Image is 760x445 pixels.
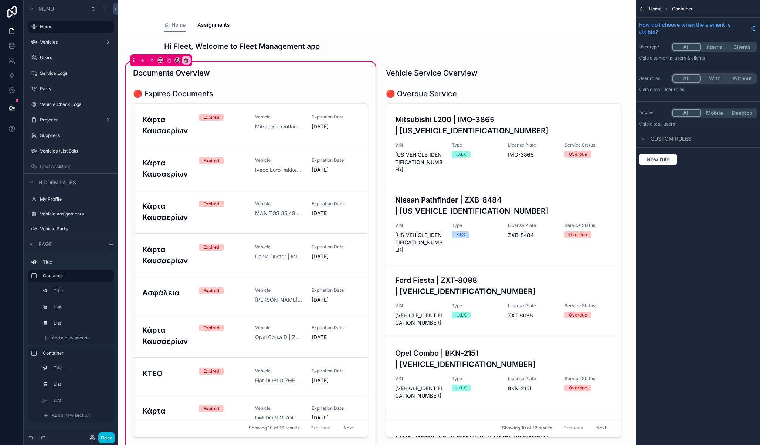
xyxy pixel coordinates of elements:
[43,350,108,356] label: Container
[658,121,675,127] span: all users
[40,164,109,170] label: Chat Assistant
[639,154,678,165] button: New rule
[728,43,756,51] button: Clients
[728,109,756,117] button: Desktop
[649,6,662,12] span: Home
[728,74,756,83] button: Without
[672,6,693,12] span: Container
[38,5,54,13] span: Menu
[54,288,106,294] label: Title
[52,412,90,418] span: Add a new section
[651,135,691,143] span: Custom rules
[43,259,108,265] label: Title
[40,101,109,107] label: Vehicle Check Logs
[52,335,90,341] span: Add a new section
[249,425,299,431] span: Showing 10 of 16 results
[639,55,757,61] p: Visible to
[54,381,106,387] label: List
[639,87,757,93] p: Visible to
[639,21,757,36] a: How do I choose when the element is visible?
[639,21,748,36] span: How do I choose when the element is visible?
[591,422,612,434] button: Next
[639,110,668,116] label: Device
[38,241,52,248] span: Page
[40,117,99,123] label: Projects
[40,133,109,138] label: Suppliers
[338,422,359,434] button: Next
[40,226,109,232] label: Vehicle Parts
[639,121,757,127] p: Visible to
[164,18,186,32] a: Home
[701,43,729,51] button: Internal
[40,196,109,202] label: My Profile
[658,87,684,92] span: All user roles
[43,273,108,279] label: Container
[54,365,106,371] label: Title
[98,432,115,443] button: Done
[40,55,109,61] label: Users
[197,21,230,29] span: Assignments
[701,109,729,117] button: Mobile
[639,76,668,81] label: User roles
[54,320,106,326] label: List
[172,21,186,29] span: Home
[24,253,118,430] div: scrollable content
[40,148,109,154] label: Vehicles (List Edit)
[197,18,230,33] a: Assignments
[40,86,109,92] label: Parts
[40,70,109,76] label: Service Logs
[40,24,109,30] label: Home
[701,74,729,83] button: With
[672,109,701,117] button: All
[54,304,106,310] label: List
[54,398,106,404] label: List
[38,179,76,186] span: Hidden pages
[644,156,673,163] span: New rule
[40,39,99,45] label: Vehicles
[502,425,552,431] span: Showing 10 of 12 results
[40,211,109,217] label: Vehicle Assignments
[672,74,701,83] button: All
[639,44,668,50] label: User type
[672,43,701,51] button: All
[658,55,705,61] span: Internal users & clients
